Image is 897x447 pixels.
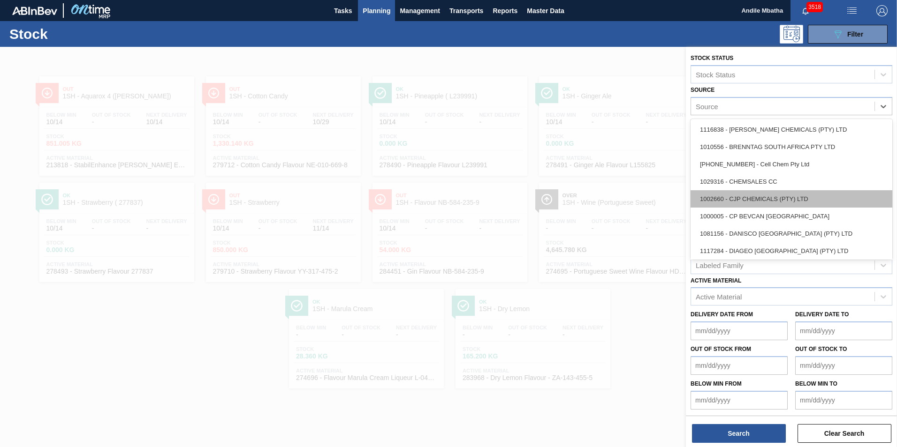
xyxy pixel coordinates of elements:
[12,7,57,15] img: TNhmsLtSVTkK8tSr43FrP2fwEKptu5GPRR3wAAAABJRU5ErkJggg==
[876,5,888,16] img: Logout
[691,356,788,375] input: mm/dd/yyyy
[691,277,741,284] label: Active Material
[696,102,718,110] div: Source
[696,70,735,78] div: Stock Status
[795,346,847,352] label: Out of Stock to
[691,380,742,387] label: Below Min from
[691,242,892,260] div: 1117284 - DIAGEO [GEOGRAPHIC_DATA] (PTY) LTD
[400,5,440,16] span: Management
[493,5,517,16] span: Reports
[780,25,803,44] div: Programming: no user selected
[691,121,892,138] div: 1116838 - [PERSON_NAME] CHEMICALS (PTY) LTD
[691,346,751,352] label: Out of Stock from
[791,4,821,17] button: Notifications
[691,391,788,410] input: mm/dd/yyyy
[795,391,892,410] input: mm/dd/yyyy
[527,5,564,16] span: Master Data
[691,173,892,190] div: 1029316 - CHEMSALES CC
[691,225,892,242] div: 1081156 - DANISCO [GEOGRAPHIC_DATA] (PTY) LTD
[795,356,892,375] input: mm/dd/yyyy
[9,29,150,39] h1: Stock
[333,5,353,16] span: Tasks
[696,293,742,301] div: Active Material
[691,55,733,61] label: Stock Status
[795,311,849,318] label: Delivery Date to
[696,261,744,269] div: Labeled Family
[691,311,753,318] label: Delivery Date from
[795,380,837,387] label: Below Min to
[808,25,888,44] button: Filter
[806,2,823,12] span: 3518
[846,5,858,16] img: userActions
[449,5,483,16] span: Transports
[691,138,892,156] div: 1010556 - BRENNTAG SOUTH AFRICA PTY LTD
[691,321,788,340] input: mm/dd/yyyy
[691,87,715,93] label: Source
[847,30,863,38] span: Filter
[363,5,390,16] span: Planning
[691,190,892,208] div: 1002660 - CJP CHEMICALS (PTY) LTD
[691,119,728,125] label: Destination
[691,156,892,173] div: [PHONE_NUMBER] - Cell Chem Pty Ltd
[691,208,892,225] div: 1000005 - CP BEVCAN [GEOGRAPHIC_DATA]
[795,321,892,340] input: mm/dd/yyyy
